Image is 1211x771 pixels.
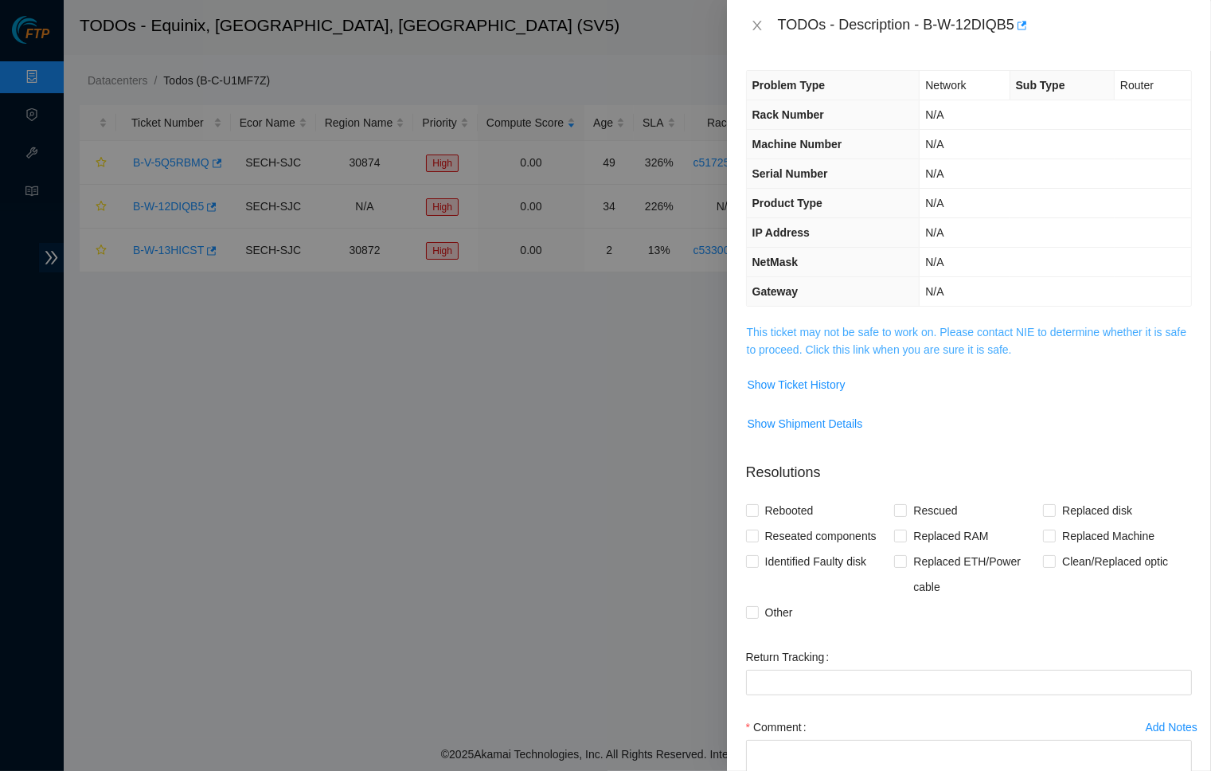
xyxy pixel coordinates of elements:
[907,549,1043,600] span: Replaced ETH/Power cable
[925,256,943,268] span: N/A
[907,523,994,549] span: Replaced RAM
[1016,79,1065,92] span: Sub Type
[747,411,864,436] button: Show Shipment Details
[746,449,1192,483] p: Resolutions
[1056,523,1161,549] span: Replaced Machine
[746,714,813,740] label: Comment
[752,167,828,180] span: Serial Number
[748,415,863,432] span: Show Shipment Details
[747,372,846,397] button: Show Ticket History
[925,167,943,180] span: N/A
[925,285,943,298] span: N/A
[925,226,943,239] span: N/A
[748,376,846,393] span: Show Ticket History
[925,108,943,121] span: N/A
[746,670,1192,695] input: Return Tracking
[778,13,1192,38] div: TODOs - Description - B-W-12DIQB5
[759,600,799,625] span: Other
[759,549,873,574] span: Identified Faulty disk
[752,138,842,151] span: Machine Number
[925,79,966,92] span: Network
[1145,714,1198,740] button: Add Notes
[1056,498,1139,523] span: Replaced disk
[907,498,963,523] span: Rescued
[752,226,810,239] span: IP Address
[751,19,764,32] span: close
[1146,722,1197,733] div: Add Notes
[759,523,883,549] span: Reseated components
[752,285,799,298] span: Gateway
[746,644,836,670] label: Return Tracking
[746,18,768,33] button: Close
[759,498,820,523] span: Rebooted
[752,79,826,92] span: Problem Type
[925,138,943,151] span: N/A
[747,326,1186,356] a: This ticket may not be safe to work on. Please contact NIE to determine whether it is safe to pro...
[752,197,822,209] span: Product Type
[1056,549,1174,574] span: Clean/Replaced optic
[925,197,943,209] span: N/A
[752,256,799,268] span: NetMask
[752,108,824,121] span: Rack Number
[1120,79,1154,92] span: Router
